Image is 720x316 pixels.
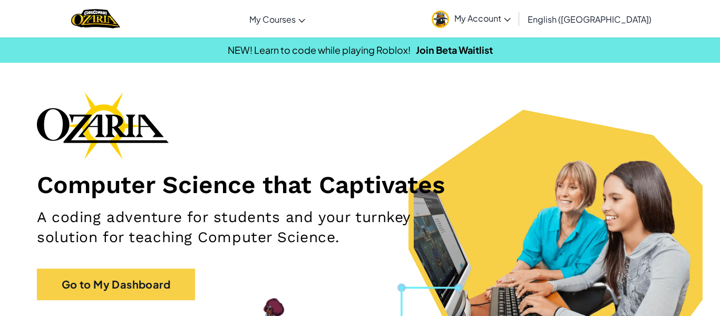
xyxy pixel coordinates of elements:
a: My Account [426,2,516,35]
h2: A coding adventure for students and your turnkey solution for teaching Computer Science. [37,207,470,247]
h1: Computer Science that Captivates [37,170,683,199]
span: English ([GEOGRAPHIC_DATA]) [528,14,651,25]
a: Join Beta Waitlist [416,44,493,56]
img: Home [71,8,120,30]
a: My Courses [244,5,310,33]
span: My Account [454,13,511,24]
img: Ozaria branding logo [37,92,169,159]
img: avatar [432,11,449,28]
span: NEW! Learn to code while playing Roblox! [228,44,411,56]
a: Go to My Dashboard [37,269,195,300]
a: English ([GEOGRAPHIC_DATA]) [522,5,657,33]
span: My Courses [249,14,296,25]
a: Ozaria by CodeCombat logo [71,8,120,30]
